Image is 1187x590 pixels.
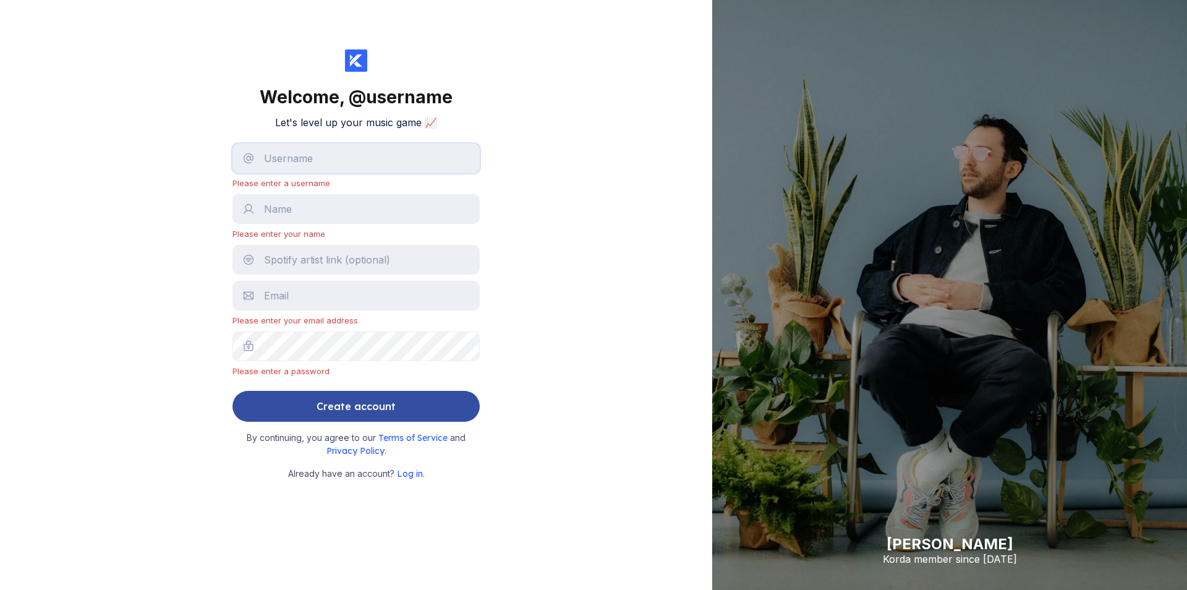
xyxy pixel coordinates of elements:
h2: Let's level up your music game 📈 [275,116,437,129]
div: Please enter a username [232,178,480,188]
a: Log in [397,468,423,479]
div: Please enter a password [232,366,480,376]
small: Already have an account? . [288,467,425,481]
span: username [366,87,453,108]
input: Username [232,143,480,173]
div: Korda member since [DATE] [883,553,1017,565]
div: Welcome, [260,87,453,108]
a: Terms of Service [378,432,450,443]
div: Please enter your email address [232,315,480,325]
button: Create account [232,391,480,422]
div: [PERSON_NAME] [883,535,1017,553]
div: Please enter your name [232,229,480,239]
div: Create account [317,394,396,419]
input: Email [232,281,480,310]
a: Privacy Policy [326,445,385,456]
span: @ [349,87,366,108]
input: Spotify artist link (optional) [232,245,480,275]
input: Name [232,194,480,224]
small: By continuing, you agree to our and . [239,432,474,457]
